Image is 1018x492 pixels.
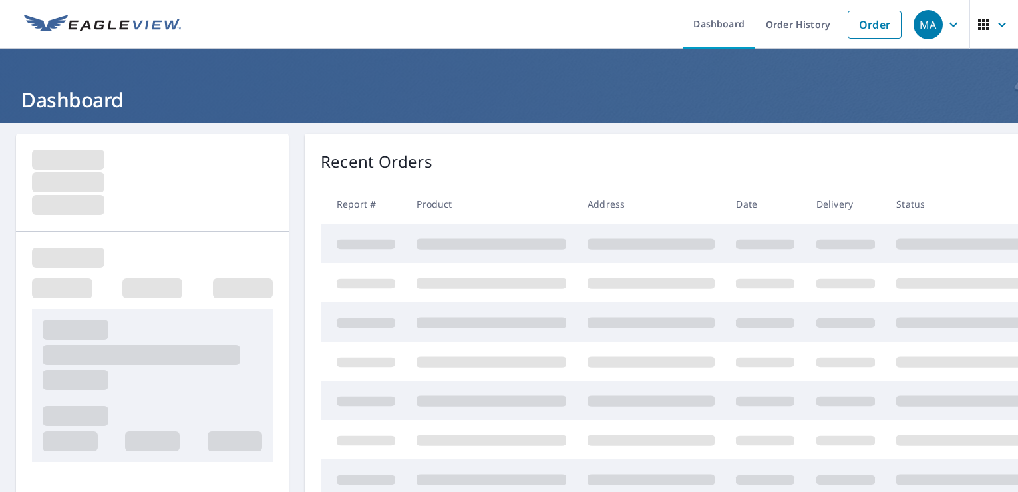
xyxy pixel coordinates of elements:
[321,150,432,174] p: Recent Orders
[577,184,725,224] th: Address
[848,11,902,39] a: Order
[914,10,943,39] div: MA
[725,184,805,224] th: Date
[16,86,1002,113] h1: Dashboard
[321,184,406,224] th: Report #
[806,184,886,224] th: Delivery
[406,184,577,224] th: Product
[24,15,181,35] img: EV Logo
